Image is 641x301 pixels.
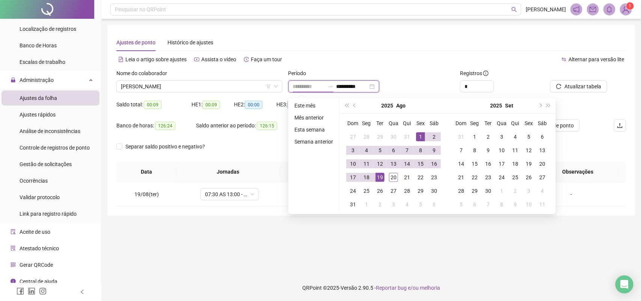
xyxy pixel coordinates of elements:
div: 18 [511,159,520,168]
div: 8 [470,146,479,155]
span: Ajustes de ponto [116,39,155,45]
span: file-text [118,57,124,62]
div: 10 [348,159,357,168]
td: 2025-09-20 [535,157,549,171]
td: 2025-10-02 [508,184,522,198]
span: Gerar QRCode [20,262,53,268]
span: Link para registro rápido [20,211,77,217]
div: 11 [511,146,520,155]
span: Controle de registros de ponto [20,145,90,151]
span: bell [606,6,613,13]
div: 2 [376,200,385,209]
span: Versão [341,285,357,291]
td: 2025-08-31 [346,198,360,211]
div: 1 [362,200,371,209]
td: 2025-08-20 [387,171,400,184]
div: 20 [389,173,398,182]
td: 2025-09-02 [373,198,387,211]
th: Sex [414,116,427,130]
span: Ajustes rápidos [20,112,56,118]
div: - [549,190,593,198]
span: lock [11,77,16,83]
span: Alternar para versão lite [569,56,624,62]
th: Dom [346,116,360,130]
div: 18 [362,173,371,182]
span: reload [556,84,561,89]
span: down [274,84,278,89]
div: 14 [457,159,466,168]
div: 30 [389,132,398,141]
td: 2025-08-01 [414,130,427,144]
div: 23 [484,173,493,182]
td: 2025-09-06 [535,130,549,144]
th: Observações [537,162,619,182]
td: 2025-09-01 [360,198,373,211]
td: 2025-09-08 [468,144,481,157]
li: Mês anterior [291,113,336,122]
span: notification [573,6,580,13]
td: 2025-08-04 [360,144,373,157]
th: Entrada 1 [280,162,344,182]
td: 2025-09-05 [522,130,535,144]
div: 26 [376,186,385,195]
td: 2025-08-05 [373,144,387,157]
span: filter [266,84,271,89]
span: solution [11,246,16,251]
span: Localização de registros [20,26,76,32]
span: swap-right [327,83,333,89]
td: 2025-09-16 [481,157,495,171]
div: 25 [362,186,371,195]
span: swap [561,57,567,62]
td: 2025-09-17 [495,157,508,171]
div: 24 [497,173,506,182]
td: 2025-09-04 [400,198,414,211]
td: 2025-09-04 [508,130,522,144]
td: 2025-09-11 [508,144,522,157]
div: 1 [470,132,479,141]
span: info-circle [483,71,489,76]
div: 9 [511,200,520,209]
div: HE 2: [234,100,276,109]
div: 5 [376,146,385,155]
button: month panel [505,98,513,113]
span: Atualizar tabela [564,82,601,91]
td: 2025-08-24 [346,184,360,198]
div: 27 [348,132,357,141]
button: next-year [536,98,544,113]
td: 2025-08-15 [414,157,427,171]
td: 2025-08-22 [414,171,427,184]
span: 00:00 [287,101,305,109]
div: 24 [348,186,357,195]
div: Open Intercom Messenger [615,275,633,293]
span: audit [11,229,16,234]
span: youtube [194,57,199,62]
td: 2025-08-08 [414,144,427,157]
div: 17 [348,173,357,182]
td: 2025-09-13 [535,144,549,157]
td: 2025-08-23 [427,171,441,184]
span: 1 [629,3,632,9]
td: 2025-09-21 [454,171,468,184]
th: Qui [400,116,414,130]
td: 2025-09-15 [468,157,481,171]
td: 2025-09-23 [481,171,495,184]
div: 31 [457,132,466,141]
div: 2 [511,186,520,195]
span: Administração [20,77,54,83]
div: 3 [497,132,506,141]
div: 6 [389,146,398,155]
span: info-circle [11,279,16,284]
td: 2025-10-11 [535,198,549,211]
td: 2025-09-03 [495,130,508,144]
span: Assista o vídeo [201,56,236,62]
button: prev-year [351,98,359,113]
span: Central de ajuda [20,278,57,284]
div: 3 [524,186,533,195]
td: 2025-08-07 [400,144,414,157]
td: 2025-08-02 [427,130,441,144]
td: 2025-10-04 [535,184,549,198]
td: 2025-08-06 [387,144,400,157]
td: 2025-07-28 [360,130,373,144]
td: 2025-09-10 [495,144,508,157]
td: 2025-07-30 [387,130,400,144]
